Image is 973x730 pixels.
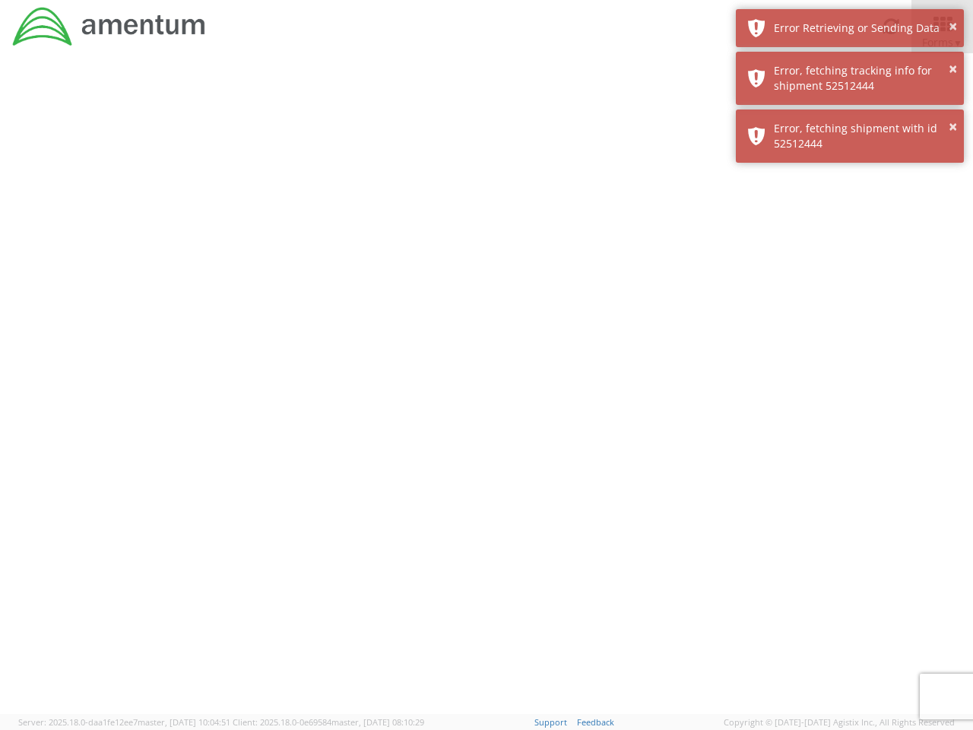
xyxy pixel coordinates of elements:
span: master, [DATE] 10:04:51 [138,716,230,728]
div: Error, fetching shipment with id 52512444 [774,121,952,151]
a: Feedback [577,716,614,728]
button: × [949,116,957,138]
div: Error Retrieving or Sending Data [774,21,952,36]
div: Error, fetching tracking info for shipment 52512444 [774,63,952,94]
img: dyn-intl-logo-049831509241104b2a82.png [11,5,208,48]
span: Client: 2025.18.0-0e69584 [233,716,424,728]
button: × [949,16,957,38]
span: Server: 2025.18.0-daa1fe12ee7 [18,716,230,728]
span: master, [DATE] 08:10:29 [331,716,424,728]
span: Copyright © [DATE]-[DATE] Agistix Inc., All Rights Reserved [724,716,955,728]
a: Support [534,716,567,728]
button: × [949,59,957,81]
